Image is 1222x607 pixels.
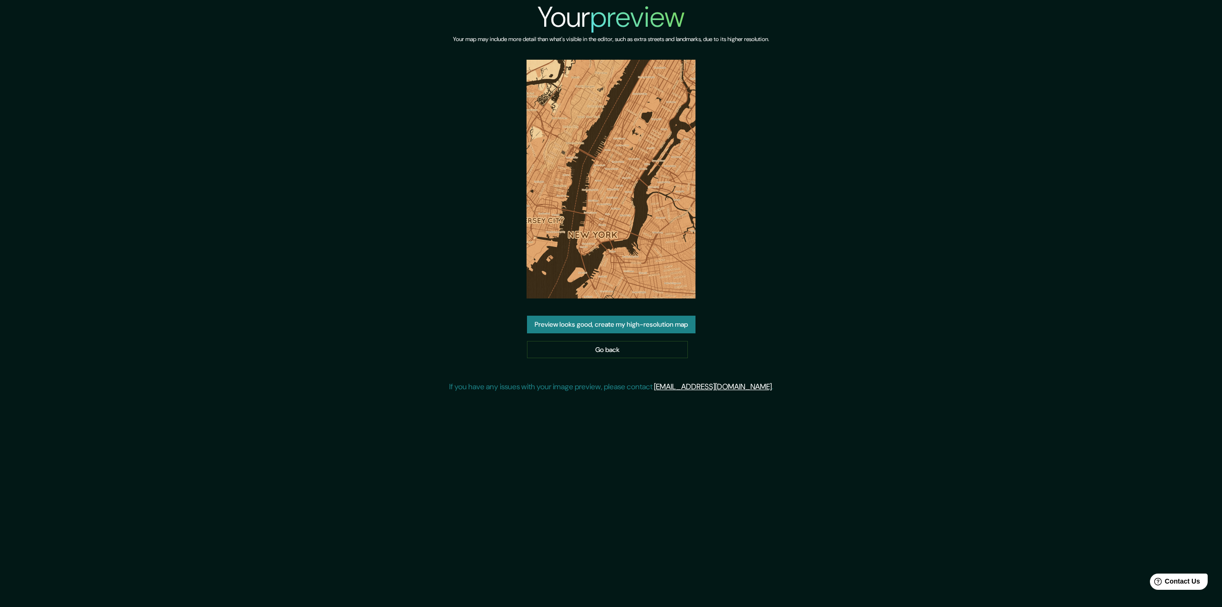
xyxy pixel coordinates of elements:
iframe: Help widget launcher [1137,570,1211,596]
p: If you have any issues with your image preview, please contact . [449,381,773,393]
a: Go back [527,341,688,359]
h6: Your map may include more detail than what's visible in the editor, such as extra streets and lan... [453,34,769,44]
img: created-map-preview [527,60,695,298]
a: [EMAIL_ADDRESS][DOMAIN_NAME] [654,382,772,392]
button: Preview looks good, create my high-resolution map [527,316,695,333]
